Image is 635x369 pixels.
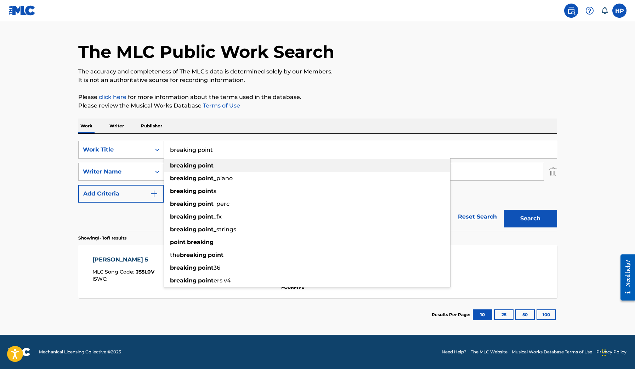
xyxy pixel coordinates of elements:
[612,4,627,18] div: User Menu
[170,226,197,233] strong: breaking
[170,277,197,284] strong: breaking
[78,185,164,203] button: Add Criteria
[549,163,557,181] img: Delete Criterion
[170,239,186,246] strong: point
[78,101,557,110] p: Please review the Musical Works Database
[170,264,197,271] strong: breaking
[92,269,136,275] span: MLC Song Code :
[214,264,220,271] span: 36
[39,349,121,355] span: Mechanical Licensing Collective © 2025
[187,239,214,246] strong: breaking
[78,93,557,101] p: Please for more information about the terms used in the database.
[198,277,214,284] strong: point
[92,276,109,282] span: ISWC :
[567,6,576,15] img: search
[198,188,214,194] strong: point
[8,348,30,356] img: logo
[198,175,214,182] strong: point
[92,255,154,264] div: [PERSON_NAME] 5
[83,167,147,176] div: Writer Name
[78,119,95,133] p: Work
[150,189,158,198] img: 9d2ae6d4665cec9f34b9.svg
[600,335,635,369] div: Widżet czatu
[515,309,535,320] button: 50
[83,145,147,154] div: Work Title
[473,309,492,320] button: 10
[78,41,334,62] h1: The MLC Public Work Search
[596,349,627,355] a: Privacy Policy
[107,119,126,133] p: Writer
[78,76,557,84] p: It is not an authoritative source for recording information.
[214,226,236,233] span: _strings
[170,162,197,169] strong: breaking
[214,213,222,220] span: _fx
[564,4,578,18] a: Public Search
[432,312,472,318] p: Results Per Page:
[601,7,608,14] div: Notifications
[198,264,214,271] strong: point
[180,252,206,258] strong: breaking
[170,252,180,258] span: the
[214,188,216,194] span: s
[214,175,233,182] span: _piano
[78,67,557,76] p: The accuracy and completeness of The MLC's data is determined solely by our Members.
[198,213,214,220] strong: point
[494,309,514,320] button: 25
[442,349,466,355] a: Need Help?
[170,188,197,194] strong: breaking
[512,349,592,355] a: Musical Works Database Terms of Use
[454,209,500,225] a: Reset Search
[78,235,126,241] p: Showing 1 - 1 of 1 results
[600,335,635,369] iframe: Chat Widget
[139,119,164,133] p: Publisher
[198,226,214,233] strong: point
[471,349,508,355] a: The MLC Website
[585,6,594,15] img: help
[170,200,197,207] strong: breaking
[602,342,606,363] div: Przeciągnij
[99,94,126,100] a: click here
[170,175,197,182] strong: breaking
[214,277,231,284] span: ers v4
[504,210,557,227] button: Search
[136,269,154,275] span: J55L0V
[8,5,36,16] img: MLC Logo
[583,4,597,18] div: Help
[214,200,229,207] span: _perc
[208,252,223,258] strong: point
[198,200,214,207] strong: point
[170,213,197,220] strong: breaking
[202,102,240,109] a: Terms of Use
[537,309,556,320] button: 100
[78,141,557,231] form: Search Form
[198,162,214,169] strong: point
[615,248,635,307] iframe: Resource Center
[78,245,557,298] a: [PERSON_NAME] 5MLC Song Code:J55L0VISWC:Writers (5)[PERSON_NAME] [PERSON_NAME], [PERSON_NAME], [P...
